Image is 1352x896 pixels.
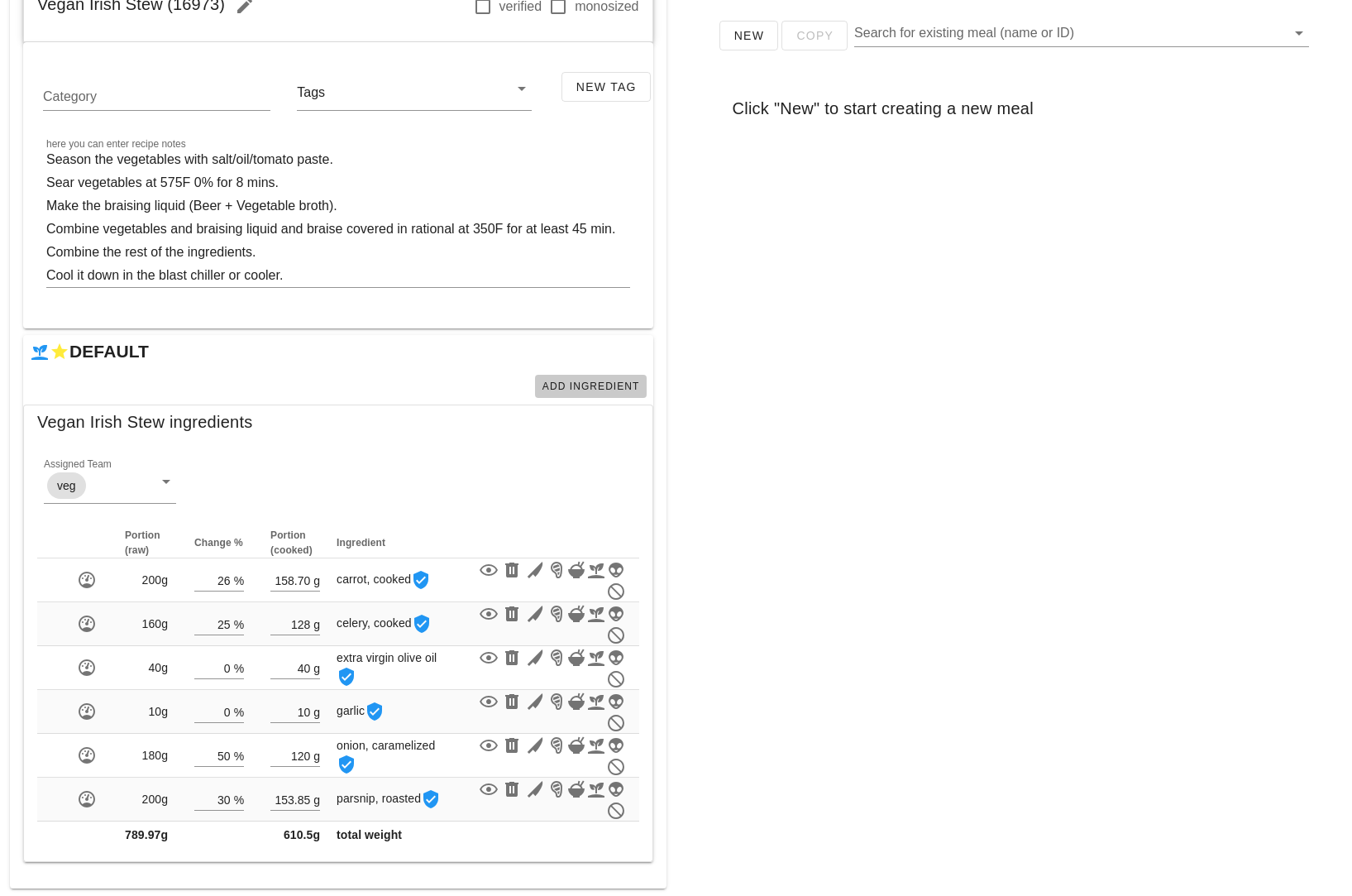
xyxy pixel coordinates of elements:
td: 40g [112,646,181,690]
td: 200g [112,558,181,602]
label: here you can enter recipe notes [46,138,186,151]
td: 160g [112,602,181,646]
td: 200g [112,778,181,822]
div: % [231,745,244,766]
span: New Tag [576,80,637,93]
div: g [310,788,320,810]
th: Ingredient [333,528,462,558]
span: extra virgin olive oil [337,651,437,683]
span: Add Ingredient [542,381,640,392]
td: 789.97g [112,822,181,848]
td: 180g [112,734,181,778]
div: Tags [297,84,328,101]
button: New [719,21,779,50]
label: Assigned Team [44,458,112,471]
div: g [310,745,320,766]
div: Assigned Teamveg [44,468,176,503]
div: % [231,788,244,810]
button: New Tag [561,72,651,102]
span: onion, caramelized [337,739,435,770]
th: Portion (raw) [112,528,181,558]
th: Change % [181,528,257,558]
div: g [310,613,320,635]
div: % [231,657,244,678]
span: carrot, cooked [337,573,431,586]
td: total weight [333,822,462,848]
span: veg [57,472,76,499]
div: % [231,701,244,722]
div: g [310,657,320,678]
span: New [733,29,765,42]
td: 10g [112,690,181,734]
span: garlic [337,704,385,717]
button: Add Ingredient [535,375,647,398]
span: celery, cooked [337,616,432,630]
td: 610.5g [257,822,333,848]
div: Click "New" to start creating a new meal [719,82,1310,135]
div: % [231,613,244,635]
span: Vegan Irish Stew ingredients [37,409,253,435]
div: g [310,569,320,591]
div: g [310,701,320,722]
h2: DEFAULT [69,343,149,361]
th: Portion (cooked) [257,528,333,558]
div: % [231,569,244,591]
span: parsnip, roasted [337,792,441,805]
